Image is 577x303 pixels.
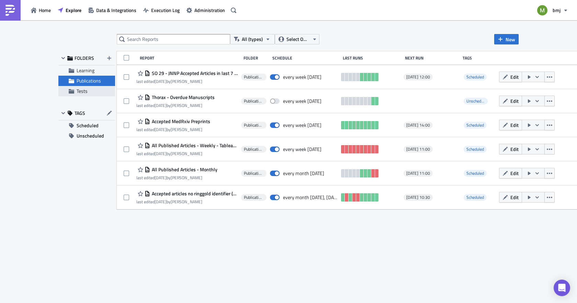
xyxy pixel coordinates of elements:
[466,122,484,128] span: Scheduled
[54,5,85,15] button: Explore
[510,145,519,153] span: Edit
[244,55,269,61] div: Folder
[510,194,519,201] span: Edit
[499,192,522,203] button: Edit
[244,171,264,176] span: Publications
[58,120,115,131] button: Scheduled
[466,170,484,176] span: Scheduled
[5,5,16,16] img: PushMetrics
[140,5,183,15] button: Execution Log
[96,7,136,14] span: Data & Integrations
[272,55,339,61] div: Schedule
[27,5,54,15] button: Home
[136,103,215,108] div: last edited by [PERSON_NAME]
[406,171,430,176] span: [DATE] 11:00
[283,122,321,128] div: every week on Wednesday
[183,5,228,15] button: Administration
[464,74,487,80] span: Scheduled
[536,4,548,16] img: Avatar
[466,98,488,104] span: Unscheduled
[510,121,519,129] span: Edit
[58,131,115,141] button: Unscheduled
[506,36,515,43] span: New
[463,55,496,61] div: Tags
[85,5,140,15] button: Data & Integrations
[77,67,94,74] span: Learning
[464,194,487,201] span: Scheduled
[75,110,85,116] span: TAGS
[244,98,264,104] span: Publications
[343,55,401,61] div: Last Runs
[150,166,217,173] span: All Published Articles - Monthly
[194,7,225,14] span: Administration
[283,194,338,201] div: every month on Monday, Tuesday, Wednesday, Thursday, Friday, Saturday, Sunday
[75,55,94,61] span: FOLDERS
[150,70,238,76] span: SO 29 - JNNP Accepted Articles in last 7 days for Podcast Editor
[405,55,460,61] div: Next Run
[510,73,519,80] span: Edit
[244,147,264,152] span: Publications
[136,79,238,84] div: last edited by [PERSON_NAME]
[155,174,167,181] time: 2025-09-22T09:17:18Z
[406,74,430,80] span: [DATE] 12:00
[136,127,210,132] div: last edited by [PERSON_NAME]
[155,150,167,157] time: 2025-09-24T13:59:22Z
[244,122,264,128] span: Publications
[464,122,487,129] span: Scheduled
[283,98,321,104] div: every week on Monday
[150,118,210,125] span: Accepted MedRxiv Preprints
[230,34,275,44] button: All (types)
[553,7,561,14] span: bmj
[117,34,230,44] input: Search Reports
[464,170,487,177] span: Scheduled
[155,198,167,205] time: 2025-10-01T09:36:26Z
[77,87,88,95] span: Tests
[406,195,430,200] span: [DATE] 10:30
[150,142,238,149] span: All Published Articles - Weekly - Tableau Input
[554,280,570,296] div: Open Intercom Messenger
[464,98,488,105] span: Unscheduled
[140,55,240,61] div: Report
[464,146,487,153] span: Scheduled
[77,131,104,141] span: Unscheduled
[406,147,430,152] span: [DATE] 11:00
[286,35,309,43] span: Select Owner
[66,7,81,14] span: Explore
[275,34,319,44] button: Select Owner
[499,96,522,106] button: Edit
[136,199,238,204] div: last edited by [PERSON_NAME]
[533,3,572,18] button: bmj
[499,120,522,130] button: Edit
[283,74,321,80] div: every week on Friday
[150,94,215,100] span: Thorax - Overdue Manuscripts
[155,126,167,133] time: 2025-07-30T05:36:56Z
[150,191,238,197] span: Accepted articles no ringgold identifier (RDIG-07)
[244,195,264,200] span: Publications
[510,97,519,105] span: Edit
[242,35,263,43] span: All (types)
[155,102,167,109] time: 2025-09-15T12:49:19Z
[499,72,522,82] button: Edit
[283,146,321,152] div: every week on Monday
[499,144,522,154] button: Edit
[155,78,167,85] time: 2025-09-24T13:41:23Z
[39,7,51,14] span: Home
[510,170,519,177] span: Edit
[466,74,484,80] span: Scheduled
[283,170,324,176] div: every month on Monday
[466,194,484,201] span: Scheduled
[136,175,217,180] div: last edited by [PERSON_NAME]
[406,122,430,128] span: [DATE] 14:00
[466,146,484,152] span: Scheduled
[499,168,522,178] button: Edit
[151,7,180,14] span: Execution Log
[77,77,101,84] span: Publications
[77,120,99,131] span: Scheduled
[244,74,264,80] span: Publications
[136,151,238,156] div: last edited by [PERSON_NAME]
